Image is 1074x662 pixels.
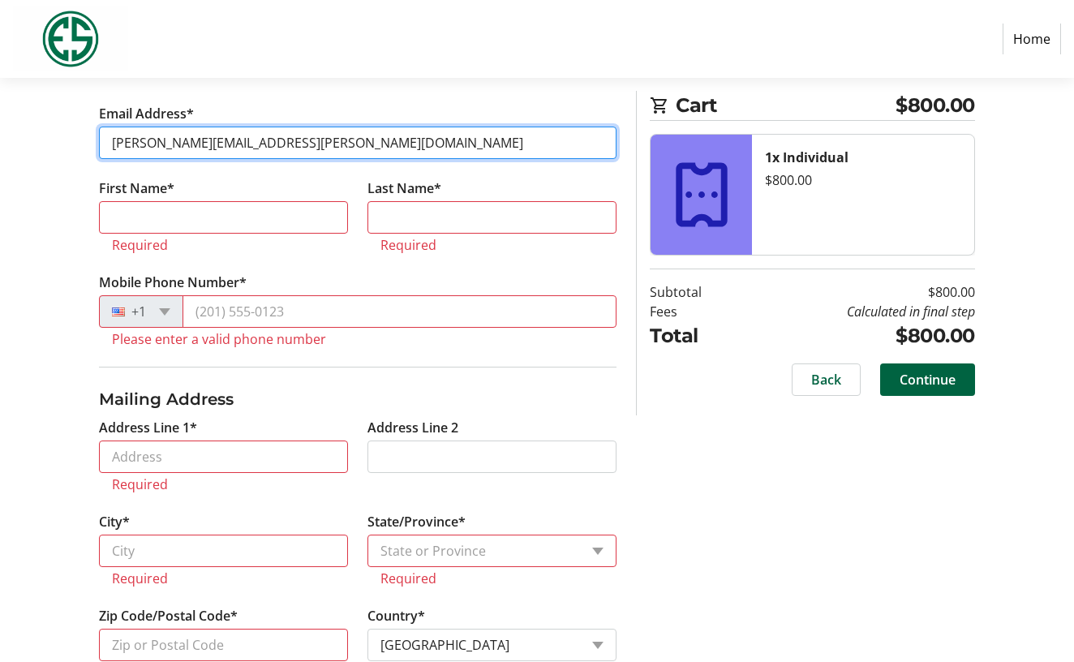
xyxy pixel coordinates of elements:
td: Total [650,321,743,350]
input: Zip or Postal Code [99,629,348,661]
label: City* [99,512,130,531]
tr-error: Required [112,237,335,253]
span: Cart [676,91,896,120]
tr-error: Required [380,570,604,587]
div: $800.00 [765,170,960,190]
input: City [99,535,348,567]
label: State/Province* [367,512,466,531]
strong: 1x Individual [765,148,848,166]
label: Country* [367,606,425,625]
span: $800.00 [896,91,975,120]
h3: Mailing Address [99,387,616,411]
img: Evans Scholars Foundation's Logo [13,6,128,71]
label: Email Address* [99,104,194,123]
label: Zip Code/Postal Code* [99,606,238,625]
tr-error: Required [112,570,335,587]
a: Home [1003,24,1061,54]
label: Address Line 1* [99,418,197,437]
tr-error: Please enter a valid phone number [112,331,604,347]
td: Subtotal [650,282,743,302]
tr-error: Required [380,237,604,253]
button: Continue [880,363,975,396]
span: Back [811,370,841,389]
td: Fees [650,302,743,321]
label: Mobile Phone Number* [99,273,247,292]
input: Address [99,441,348,473]
label: Last Name* [367,178,441,198]
td: Calculated in final step [744,302,975,321]
label: First Name* [99,178,174,198]
td: $800.00 [744,321,975,350]
input: (201) 555-0123 [183,295,616,328]
span: Continue [900,370,956,389]
label: Address Line 2 [367,418,458,437]
td: $800.00 [744,282,975,302]
tr-error: Required [112,476,335,492]
button: Back [792,363,861,396]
